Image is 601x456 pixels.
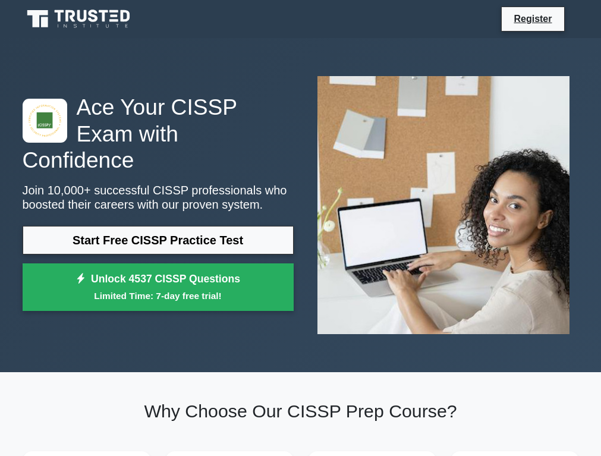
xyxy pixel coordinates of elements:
[23,183,294,212] p: Join 10,000+ successful CISSP professionals who boosted their careers with our proven system.
[23,263,294,311] a: Unlock 4537 CISSP QuestionsLimited Time: 7-day free trial!
[506,11,559,26] a: Register
[23,401,579,422] h2: Why Choose Our CISSP Prep Course?
[37,289,279,303] small: Limited Time: 7-day free trial!
[23,226,294,254] a: Start Free CISSP Practice Test
[23,94,294,174] h1: Ace Your CISSP Exam with Confidence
